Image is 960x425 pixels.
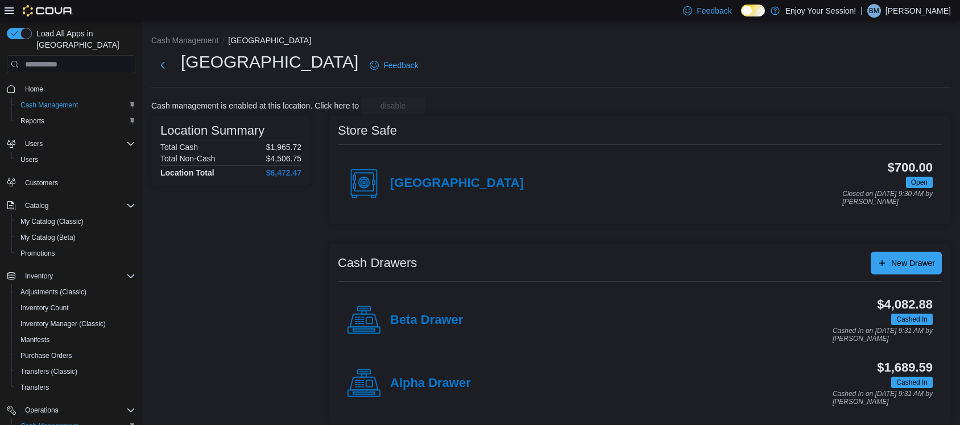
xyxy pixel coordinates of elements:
[151,36,218,45] button: Cash Management
[20,403,135,417] span: Operations
[11,230,140,245] button: My Catalog (Beta)
[11,284,140,300] button: Adjustments (Classic)
[911,177,928,188] span: Open
[266,168,301,177] h4: $6,472.47
[160,143,198,152] h6: Total Cash
[20,116,44,126] span: Reports
[20,217,84,226] span: My Catalog (Classic)
[2,198,140,214] button: Catalog
[25,272,53,281] span: Inventory
[20,269,57,283] button: Inventory
[151,35,951,48] nav: An example of EuiBreadcrumbs
[16,98,135,112] span: Cash Management
[390,376,471,391] h4: Alpha Drawer
[20,287,86,297] span: Adjustments (Classic)
[20,199,53,213] button: Catalog
[891,257,935,269] span: New Drawer
[11,316,140,332] button: Inventory Manager (Classic)
[11,348,140,364] button: Purchase Orders
[891,314,933,325] span: Cashed In
[20,249,55,258] span: Promotions
[785,4,856,18] p: Enjoy Your Session!
[20,303,69,312] span: Inventory Count
[390,313,463,328] h4: Beta Drawer
[877,298,933,311] h3: $4,082.88
[896,377,928,388] span: Cashed In
[11,300,140,316] button: Inventory Count
[885,4,951,18] p: [PERSON_NAME]
[11,380,140,395] button: Transfers
[181,51,358,73] h1: [GEOGRAPHIC_DATA]
[11,364,140,380] button: Transfers (Classic)
[20,101,78,110] span: Cash Management
[20,233,76,242] span: My Catalog (Beta)
[380,100,405,111] span: disable
[16,349,77,363] a: Purchase Orders
[869,4,879,18] span: BM
[741,5,765,16] input: Dark Mode
[266,143,301,152] p: $1,965.72
[228,36,311,45] button: [GEOGRAPHIC_DATA]
[11,214,140,230] button: My Catalog (Classic)
[16,301,135,315] span: Inventory Count
[16,333,135,347] span: Manifests
[32,28,135,51] span: Load All Apps in [GEOGRAPHIC_DATA]
[860,4,863,18] p: |
[16,153,43,166] a: Users
[160,154,216,163] h6: Total Non-Cash
[877,361,933,374] h3: $1,689.59
[906,177,933,188] span: Open
[833,327,933,343] p: Cashed In on [DATE] 9:31 AM by [PERSON_NAME]
[361,97,425,115] button: disable
[16,215,88,228] a: My Catalog (Classic)
[383,60,418,71] span: Feedback
[11,152,140,168] button: Users
[20,176,63,190] a: Customers
[891,377,933,388] span: Cashed In
[20,403,63,417] button: Operations
[2,402,140,418] button: Operations
[11,113,140,129] button: Reports
[11,332,140,348] button: Manifests
[266,154,301,163] p: $4,506.75
[16,333,54,347] a: Manifests
[20,82,48,96] a: Home
[16,381,135,394] span: Transfers
[23,5,73,16] img: Cova
[16,231,80,244] a: My Catalog (Beta)
[871,252,942,274] button: New Drawer
[867,4,881,18] div: Bryan Muise
[151,54,174,77] button: Next
[25,85,43,94] span: Home
[2,174,140,191] button: Customers
[338,256,417,270] h3: Cash Drawers
[16,365,135,378] span: Transfers (Classic)
[25,406,59,415] span: Operations
[160,124,264,137] h3: Location Summary
[338,124,397,137] h3: Store Safe
[2,136,140,152] button: Users
[390,176,524,191] h4: [GEOGRAPHIC_DATA]
[25,139,43,148] span: Users
[365,54,423,77] a: Feedback
[11,245,140,261] button: Promotions
[16,285,91,299] a: Adjustments (Classic)
[20,319,106,328] span: Inventory Manager (Classic)
[16,317,110,331] a: Inventory Manager (Classic)
[16,114,49,128] a: Reports
[16,153,135,166] span: Users
[16,365,82,378] a: Transfers (Classic)
[16,114,135,128] span: Reports
[16,98,82,112] a: Cash Management
[16,231,135,244] span: My Catalog (Beta)
[842,190,933,206] p: Closed on [DATE] 9:30 AM by [PERSON_NAME]
[16,215,135,228] span: My Catalog (Classic)
[16,301,73,315] a: Inventory Count
[20,176,135,190] span: Customers
[151,101,359,110] p: Cash management is enabled at this location. Click here to
[20,81,135,95] span: Home
[20,383,49,392] span: Transfers
[20,367,77,376] span: Transfers (Classic)
[11,97,140,113] button: Cash Management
